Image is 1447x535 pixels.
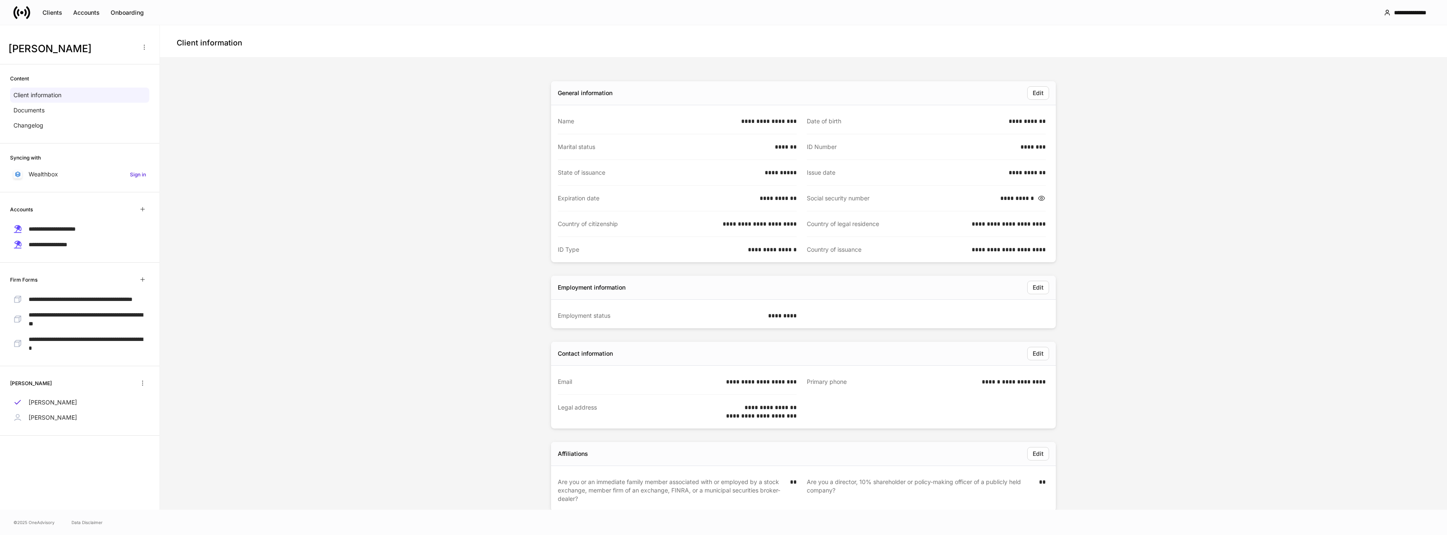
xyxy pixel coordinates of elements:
div: Name [558,117,736,125]
div: Legal address [558,403,721,420]
div: Are you a director, 10% shareholder or policy-making officer of a publicly held company? [807,478,1034,503]
div: State of issuance [558,168,760,177]
a: Documents [10,103,149,118]
div: Contact information [558,349,613,358]
div: Issue date [807,168,1004,177]
a: Client information [10,88,149,103]
div: Social security number [807,194,995,202]
div: Primary phone [807,378,977,386]
div: Date of birth [807,117,1004,125]
a: WealthboxSign in [10,167,149,182]
h3: [PERSON_NAME] [8,42,134,56]
button: Edit [1027,281,1049,294]
div: Clients [42,8,62,17]
a: Data Disclaimer [72,519,103,526]
div: Employment status [558,311,763,320]
p: [PERSON_NAME] [29,398,77,407]
p: [PERSON_NAME] [29,413,77,422]
h6: Sign in [130,170,146,178]
button: Edit [1027,447,1049,460]
p: Client information [13,91,61,99]
h6: Accounts [10,205,33,213]
div: Expiration date [558,194,755,202]
button: Clients [37,6,68,19]
h6: [PERSON_NAME] [10,379,52,387]
button: Edit [1027,347,1049,360]
button: Edit [1027,86,1049,100]
div: Email [558,378,721,386]
p: Documents [13,106,45,114]
span: © 2025 OneAdvisory [13,519,55,526]
div: Onboarding [111,8,144,17]
a: [PERSON_NAME] [10,395,149,410]
button: Onboarding [105,6,149,19]
a: [PERSON_NAME] [10,410,149,425]
div: Country of citizenship [558,220,718,228]
div: Edit [1033,450,1044,458]
div: Affiliations [558,450,588,458]
div: Edit [1033,89,1044,97]
div: Country of legal residence [807,220,967,228]
div: Marital status [558,143,770,151]
div: Edit [1033,283,1044,292]
div: Accounts [73,8,100,17]
h6: Content [10,75,29,83]
a: Changelog [10,118,149,133]
p: Wealthbox [29,170,58,178]
h6: Firm Forms [10,276,37,284]
p: Changelog [13,121,43,130]
div: ID Type [558,245,743,254]
button: Accounts [68,6,105,19]
h6: Syncing with [10,154,41,162]
div: Edit [1033,349,1044,358]
div: ID Number [807,143,1015,151]
h4: Client information [177,38,242,48]
div: Country of issuance [807,245,967,254]
div: Employment information [558,283,625,292]
div: Are you or an immediate family member associated with or employed by a stock exchange, member fir... [558,478,785,503]
div: General information [558,89,612,97]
